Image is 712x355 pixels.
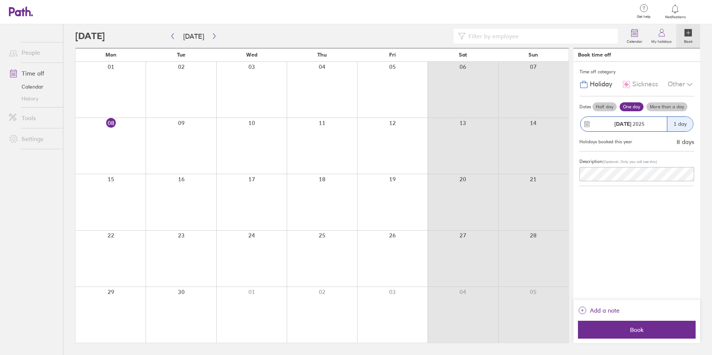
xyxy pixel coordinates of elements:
[632,80,658,88] span: Sickness
[590,304,620,316] span: Add a note
[647,24,676,48] a: My holidays
[622,24,647,48] a: Calendar
[680,37,697,44] label: Book
[667,117,693,131] div: 1 day
[579,159,603,164] span: Description
[677,138,694,145] div: 8 days
[622,37,647,44] label: Calendar
[317,52,327,58] span: Thu
[3,81,63,93] a: Calendar
[676,24,700,48] a: Book
[620,102,643,111] label: One day
[603,159,657,164] span: (Optional. Only you will see this)
[592,102,617,111] label: Half day
[590,80,612,88] span: Holiday
[578,321,696,339] button: Book
[578,52,611,58] div: Book time off
[632,15,656,19] span: Get help
[177,30,210,42] button: [DATE]
[528,52,538,58] span: Sun
[105,52,117,58] span: Mon
[647,37,676,44] label: My holidays
[579,113,694,135] button: [DATE] 20251 day
[3,45,63,60] a: People
[3,66,63,81] a: Time off
[246,52,257,58] span: Wed
[663,4,687,19] a: Notifications
[465,29,613,43] input: Filter by employee
[579,139,632,144] div: Holidays booked this year
[663,15,687,19] span: Notifications
[389,52,396,58] span: Fri
[579,104,591,109] span: Dates
[3,93,63,105] a: History
[614,121,645,127] span: 2025
[646,102,687,111] label: More than a day
[578,304,620,316] button: Add a note
[614,121,631,127] strong: [DATE]
[668,77,694,92] div: Other
[459,52,467,58] span: Sat
[579,66,694,77] div: Time off category
[177,52,185,58] span: Tue
[3,131,63,146] a: Settings
[583,326,690,333] span: Book
[3,111,63,125] a: Tools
